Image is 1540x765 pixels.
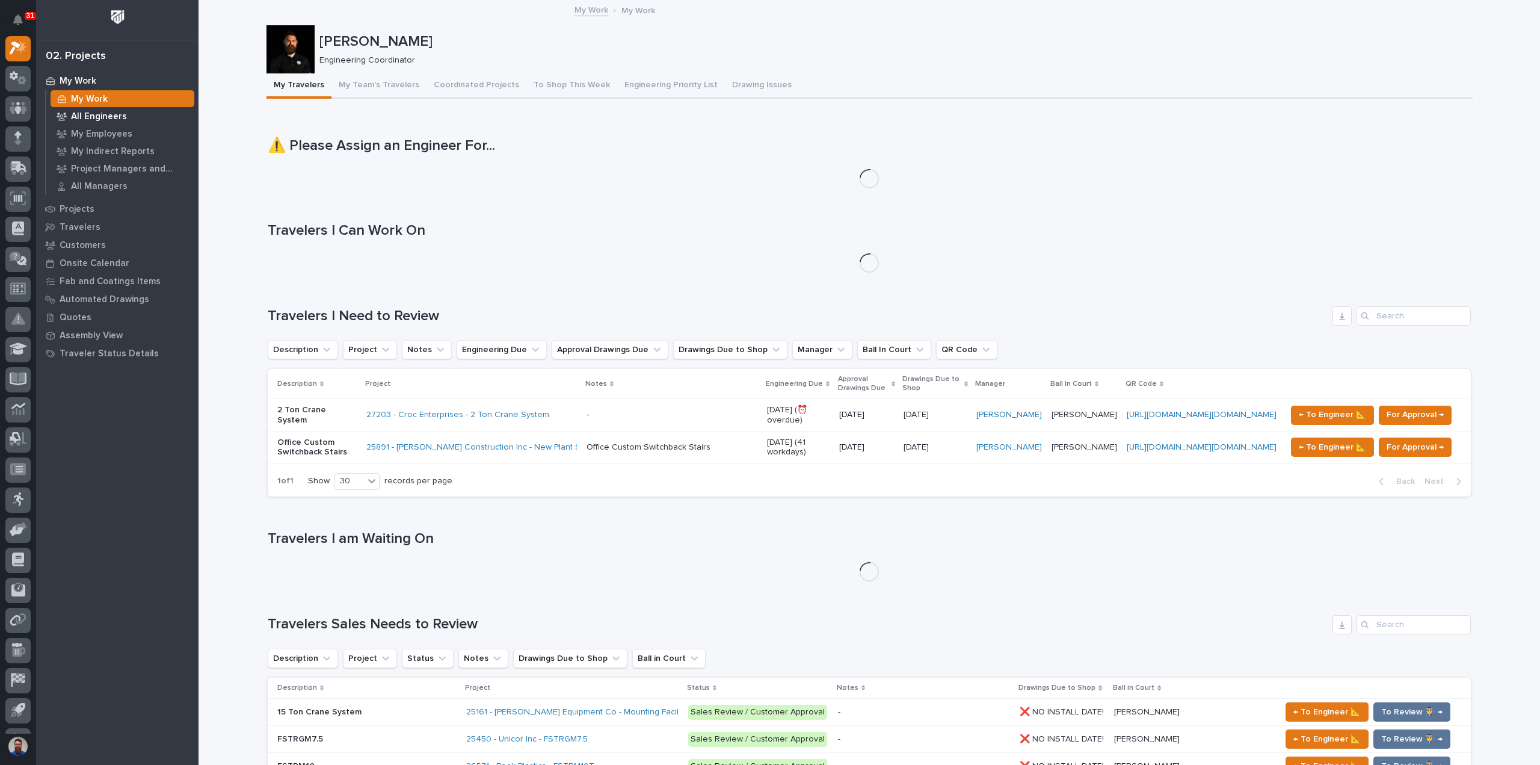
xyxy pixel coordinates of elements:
button: Drawings Due to Shop [513,649,627,668]
a: All Engineers [46,108,199,125]
p: Travelers [60,222,100,233]
button: ← To Engineer 📐 [1286,729,1369,749]
button: For Approval → [1379,406,1452,425]
p: My Employees [71,129,132,140]
a: Projects [36,200,199,218]
button: ← To Engineer 📐 [1291,438,1374,457]
button: ← To Engineer 📐 [1291,406,1374,425]
tr: Office Custom Switchback Stairs25891 - [PERSON_NAME] Construction Inc - New Plant Setup - Mezzani... [268,431,1471,463]
p: Notes [837,681,858,695]
a: Customers [36,236,199,254]
p: All Engineers [71,111,127,122]
h1: Travelers Sales Needs to Review [268,616,1328,633]
button: Project [343,649,397,668]
p: [PERSON_NAME] [1114,732,1182,745]
a: My Indirect Reports [46,143,199,160]
a: [PERSON_NAME] [976,410,1042,420]
button: Ball in Court [632,649,706,668]
p: Traveler Status Details [60,348,159,359]
button: Ball In Court [857,340,931,359]
tr: 2 Ton Crane System27203 - Croc Enterprises - 2 Ton Crane System - [DATE] (⏰ overdue)[DATE][DATE][... [268,399,1471,432]
a: 25450 - Unicor Inc - FSTRGM7.5 [466,734,588,745]
a: Travelers [36,218,199,236]
button: Next [1420,476,1471,487]
a: 25891 - [PERSON_NAME] Construction Inc - New Plant Setup - Mezzanine Project [366,442,677,453]
button: Approval Drawings Due [552,340,668,359]
p: [PERSON_NAME] [319,33,1468,51]
span: ← To Engineer 📐 [1293,732,1361,746]
p: [DATE] [839,442,895,453]
img: Workspace Logo [106,6,129,28]
button: Drawing Issues [725,73,799,99]
input: Search [1357,306,1471,326]
h1: Travelers I am Waiting On [268,530,1471,548]
p: Drawings Due to Shop [902,373,961,395]
button: ← To Engineer 📐 [1286,702,1369,722]
p: Quotes [60,312,91,323]
a: Traveler Status Details [36,344,199,362]
button: To Shop This Week [526,73,617,99]
p: Customers [60,240,106,251]
span: ← To Engineer 📐 [1293,705,1361,719]
p: My Work [621,3,655,16]
p: [PERSON_NAME] [1114,705,1182,717]
button: For Approval → [1379,438,1452,457]
button: Coordinated Projects [427,73,526,99]
a: Project Managers and Engineers [46,160,199,177]
p: [DATE] (⏰ overdue) [767,405,830,426]
p: Engineering Coordinator [319,55,1463,66]
p: Assembly View [60,330,123,341]
p: Project [465,681,490,695]
p: [PERSON_NAME] [1052,442,1117,453]
button: Manager [792,340,852,359]
a: My Work [36,72,199,90]
p: Office Custom Switchback Stairs [277,438,357,458]
button: Project [343,340,397,359]
p: [DATE] [904,407,931,420]
p: 15 Ton Crane System [277,705,364,717]
p: Show [308,476,330,486]
span: To Review 👨‍🏭 → [1381,732,1443,746]
p: 31 [26,11,34,20]
button: My Travelers [266,73,331,99]
p: Manager [975,377,1005,391]
h1: ⚠️ Please Assign an Engineer For... [268,137,1471,155]
input: Search [1357,615,1471,634]
span: To Review 👨‍🏭 → [1381,705,1443,719]
button: Notifications [5,7,31,33]
a: Automated Drawings [36,290,199,308]
tr: 15 Ton Crane System15 Ton Crane System 25161 - [PERSON_NAME] Equipment Co - Mounting Facility - 1... [268,699,1471,726]
p: My Work [60,76,96,87]
p: Ball In Court [1050,377,1092,391]
p: [DATE] (41 workdays) [767,438,830,458]
button: Engineering Due [457,340,547,359]
div: Notifications31 [15,14,31,34]
p: Status [687,681,710,695]
p: Onsite Calendar [60,258,129,269]
a: My Employees [46,125,199,142]
button: Notes [402,340,452,359]
button: Description [268,340,338,359]
p: Ball in Court [1113,681,1154,695]
span: Next [1424,476,1451,487]
button: Drawings Due to Shop [673,340,787,359]
div: - [838,734,840,745]
button: Description [268,649,338,668]
p: Notes [585,377,607,391]
p: [DATE] [839,410,895,420]
p: My Indirect Reports [71,146,155,157]
p: Fab and Coatings Items [60,276,161,287]
p: 2 Ton Crane System [277,405,357,426]
p: Projects [60,204,94,215]
p: Project Managers and Engineers [71,164,189,175]
p: Drawings Due to Shop [1018,681,1095,695]
p: Project [365,377,390,391]
p: QR Code [1126,377,1157,391]
a: All Managers [46,178,199,194]
p: ❌ NO INSTALL DATE! [1020,705,1106,717]
p: Approval Drawings Due [838,373,889,395]
a: My Work [46,90,199,107]
p: 1 of 1 [268,466,303,496]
